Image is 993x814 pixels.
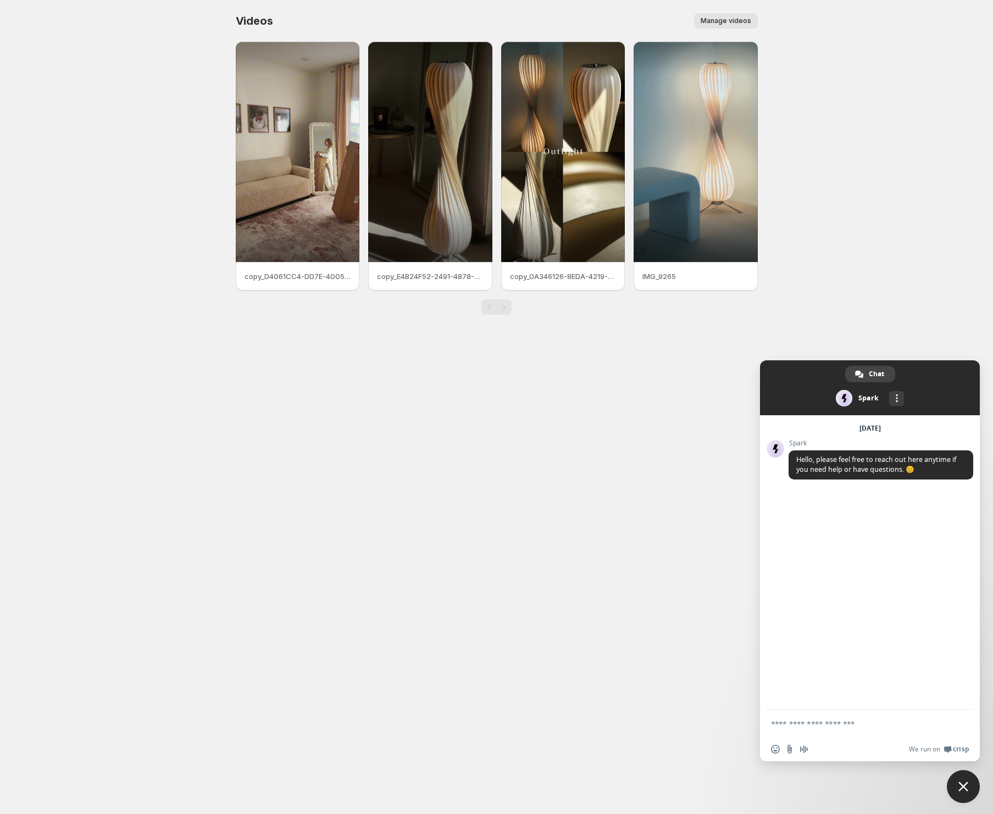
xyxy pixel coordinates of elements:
span: Spark [789,439,973,447]
span: Audio message [800,745,808,754]
p: copy_E4B24F52-2491-4878-AF58-AA9BDAB98B9A [377,271,484,282]
span: Manage videos [701,16,751,25]
div: Chat [845,366,895,382]
button: Manage videos [694,13,758,29]
div: More channels [889,391,904,406]
textarea: Compose your message... [771,719,945,729]
div: [DATE] [859,425,881,432]
a: We run onCrisp [909,745,969,754]
div: Close chat [947,770,980,803]
p: copy_D4061CC4-DD7E-4005-9C6C-0641420C49A2 [245,271,351,282]
span: Hello, please feel free to reach out here anytime if you need help or have questions. 😊 [796,455,956,474]
span: Insert an emoji [771,745,780,754]
span: Send a file [785,745,794,754]
nav: Pagination [481,299,512,315]
span: We run on [909,745,940,754]
span: Crisp [953,745,969,754]
p: copy_0A346126-8EDA-4219-A199-CCF4ED3B8BF9 [510,271,617,282]
p: IMG_9265 [642,271,749,282]
span: Videos [236,14,273,27]
span: Chat [869,366,884,382]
